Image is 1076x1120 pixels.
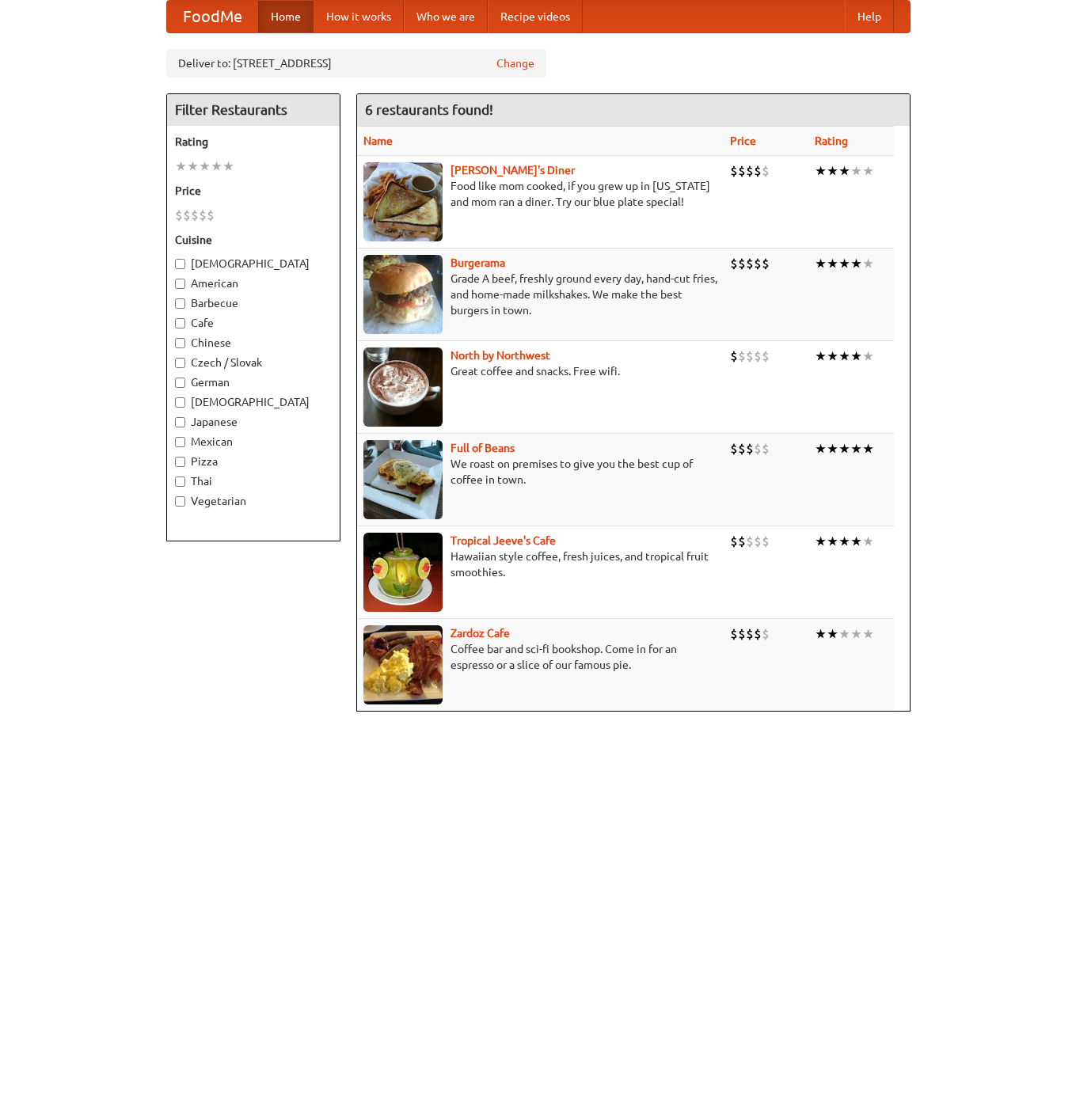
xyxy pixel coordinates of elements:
[815,533,827,550] li: ★
[363,533,443,612] img: jeeves.jpg
[167,1,258,32] a: FoodMe
[175,315,332,331] label: Cafe
[363,549,717,580] p: Hawaiian style coffee, fresh juices, and tropical fruit smoothies.
[363,178,717,210] p: Food like mom cooked, if you grew up in [US_STATE] and mom ran a diner. Try our blue plate special!
[827,255,838,272] li: ★
[451,534,556,547] b: Tropical Jeeve's Cafe
[730,255,738,272] li: $
[838,162,850,180] li: ★
[738,440,746,457] li: $
[496,55,534,71] a: Change
[845,1,894,32] a: Help
[222,158,234,175] li: ★
[738,625,746,643] li: $
[175,496,185,507] input: Vegetarian
[167,94,340,126] h4: Filter Restaurants
[746,625,754,643] li: $
[183,207,191,224] li: $
[175,493,332,509] label: Vegetarian
[730,625,738,643] li: $
[451,256,505,269] a: Burgerama
[175,417,185,427] input: Japanese
[754,255,762,272] li: $
[838,347,850,365] li: ★
[738,347,746,365] li: $
[175,335,332,351] label: Chinese
[175,414,332,430] label: Japanese
[175,338,185,348] input: Chinese
[451,349,550,362] a: North by Northwest
[363,363,717,379] p: Great coffee and snacks. Free wifi.
[363,347,443,427] img: north.jpg
[175,457,185,467] input: Pizza
[314,1,404,32] a: How it works
[754,347,762,365] li: $
[207,207,215,224] li: $
[363,135,393,147] a: Name
[815,135,848,147] a: Rating
[827,347,838,365] li: ★
[754,440,762,457] li: $
[199,207,207,224] li: $
[175,394,332,410] label: [DEMOGRAPHIC_DATA]
[199,158,211,175] li: ★
[211,158,222,175] li: ★
[175,232,332,248] h5: Cuisine
[175,183,332,199] h5: Price
[175,355,332,370] label: Czech / Slovak
[730,440,738,457] li: $
[762,440,770,457] li: $
[730,533,738,550] li: $
[815,255,827,272] li: ★
[175,207,183,224] li: $
[363,641,717,673] p: Coffee bar and sci-fi bookshop. Come in for an espresso or a slice of our famous pie.
[827,533,838,550] li: ★
[175,295,332,311] label: Barbecue
[862,625,874,643] li: ★
[175,256,332,271] label: [DEMOGRAPHIC_DATA]
[363,440,443,519] img: beans.jpg
[730,135,756,147] a: Price
[175,298,185,309] input: Barbecue
[738,533,746,550] li: $
[850,533,862,550] li: ★
[363,456,717,488] p: We roast on premises to give you the best cup of coffee in town.
[451,442,515,454] a: Full of Beans
[815,347,827,365] li: ★
[815,440,827,457] li: ★
[862,533,874,550] li: ★
[838,533,850,550] li: ★
[451,627,510,640] a: Zardoz Cafe
[850,347,862,365] li: ★
[746,162,754,180] li: $
[175,476,185,487] input: Thai
[754,533,762,550] li: $
[363,625,443,704] img: zardoz.jpg
[730,347,738,365] li: $
[827,440,838,457] li: ★
[754,162,762,180] li: $
[175,374,332,390] label: German
[175,259,185,269] input: [DEMOGRAPHIC_DATA]
[762,347,770,365] li: $
[827,162,838,180] li: ★
[762,255,770,272] li: $
[746,533,754,550] li: $
[862,162,874,180] li: ★
[451,164,575,177] a: [PERSON_NAME]'s Diner
[166,49,546,78] div: Deliver to: [STREET_ADDRESS]
[838,255,850,272] li: ★
[175,397,185,408] input: [DEMOGRAPHIC_DATA]
[175,318,185,328] input: Cafe
[746,440,754,457] li: $
[762,162,770,180] li: $
[175,275,332,291] label: American
[175,434,332,450] label: Mexican
[191,207,199,224] li: $
[762,625,770,643] li: $
[850,162,862,180] li: ★
[738,162,746,180] li: $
